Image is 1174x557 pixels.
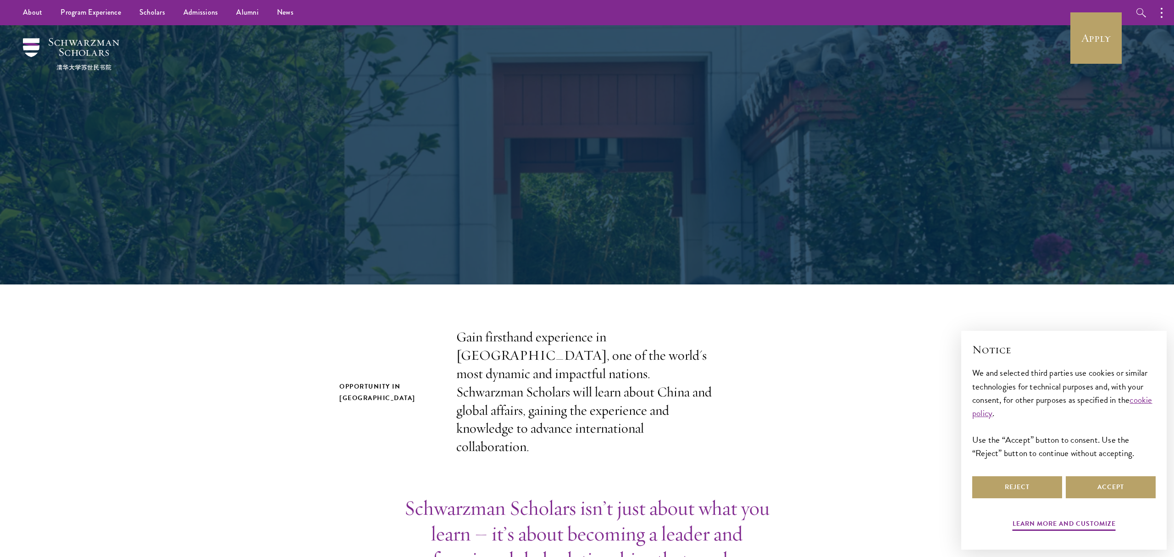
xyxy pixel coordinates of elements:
[1070,12,1122,64] a: Apply
[972,393,1152,420] a: cookie policy
[23,38,119,70] img: Schwarzman Scholars
[456,328,718,456] p: Gain firsthand experience in [GEOGRAPHIC_DATA], one of the world's most dynamic and impactful nat...
[339,381,438,404] h2: Opportunity in [GEOGRAPHIC_DATA]
[1013,518,1116,532] button: Learn more and customize
[972,476,1062,498] button: Reject
[972,366,1156,459] div: We and selected third parties use cookies or similar technologies for technical purposes and, wit...
[972,342,1156,357] h2: Notice
[1066,476,1156,498] button: Accept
